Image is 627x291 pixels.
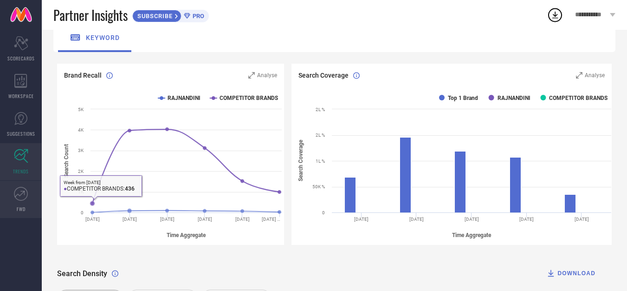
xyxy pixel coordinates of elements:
[78,189,84,194] text: 1K
[409,217,424,222] text: [DATE]
[132,7,209,22] a: SUBSCRIBEPRO
[576,72,582,79] svg: Zoom
[78,107,84,112] text: 5K
[262,217,280,222] text: [DATE] …
[549,95,608,101] text: COMPETITOR BRANDS
[464,217,478,222] text: [DATE]
[78,148,84,153] text: 3K
[316,132,325,138] text: 2L %
[64,72,102,79] span: Brand Recall
[519,217,534,222] text: [DATE]
[123,217,137,222] text: [DATE]
[547,7,563,23] div: Open download list
[190,13,204,20] span: PRO
[322,210,325,215] text: 0
[168,95,200,101] text: RAJNANDINI
[448,95,478,101] text: Top 1 Brand
[497,95,530,101] text: RAJNANDINI
[297,140,304,182] tspan: Search Coverage
[160,217,175,222] text: [DATE]
[220,95,278,101] text: COMPETITOR BRANDS
[7,55,35,62] span: SCORECARDS
[257,72,277,79] span: Analyse
[354,217,368,222] text: [DATE]
[13,168,29,175] span: TRENDS
[298,72,349,79] span: Search Coverage
[133,13,175,20] span: SUBSCRIBE
[8,93,34,99] span: WORKSPACE
[235,217,250,222] text: [DATE]
[7,130,35,137] span: SUGGESTIONS
[198,217,212,222] text: [DATE]
[78,127,84,132] text: 4K
[81,210,84,215] text: 0
[85,217,100,222] text: [DATE]
[248,72,255,79] svg: Zoom
[17,205,26,212] span: FWD
[316,107,325,112] text: 2L %
[53,6,128,25] span: Partner Insights
[312,184,325,189] text: 50K %
[535,264,607,283] button: DOWNLOAD
[78,169,84,174] text: 2K
[585,72,605,79] span: Analyse
[167,232,206,238] tspan: Time Aggregate
[57,269,107,278] span: Search Density
[452,232,491,238] tspan: Time Aggregate
[316,159,325,164] text: 1L %
[574,217,588,222] text: [DATE]
[546,269,595,278] div: DOWNLOAD
[86,34,120,41] span: keyword
[63,144,70,178] tspan: Search Count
